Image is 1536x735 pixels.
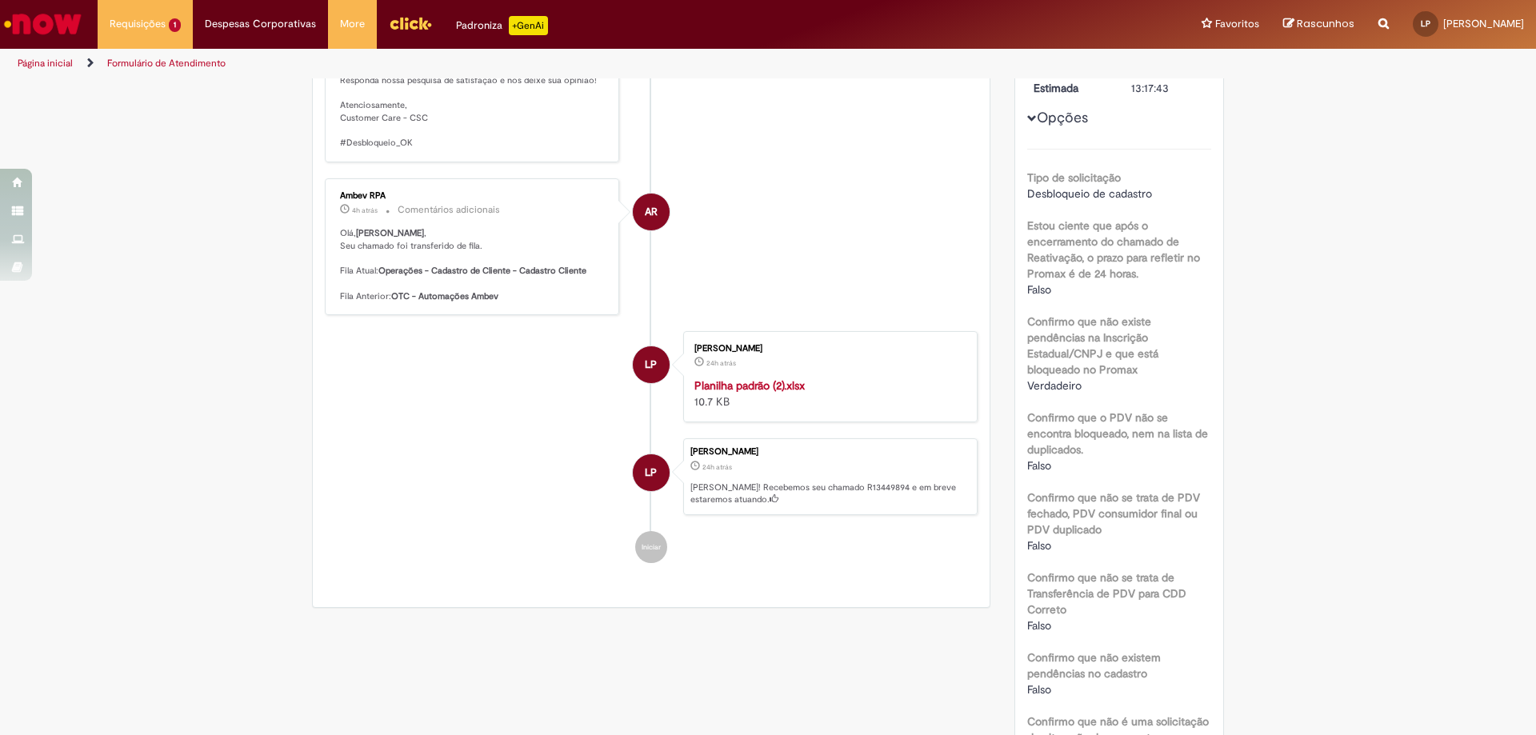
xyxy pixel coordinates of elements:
[2,8,84,40] img: ServiceNow
[694,378,805,393] a: Planilha padrão (2).xlsx
[352,206,378,215] span: 4h atrás
[509,16,548,35] p: +GenAi
[1443,17,1524,30] span: [PERSON_NAME]
[1027,618,1051,633] span: Falso
[645,346,657,384] span: LP
[1421,18,1430,29] span: LP
[12,49,1012,78] ul: Trilhas de página
[1027,490,1200,537] b: Confirmo que não se trata de PDV fechado, PDV consumidor final ou PDV duplicado
[1283,17,1354,32] a: Rascunhos
[398,203,500,217] small: Comentários adicionais
[340,227,606,302] p: Olá, , Seu chamado foi transferido de fila. Fila Atual: Fila Anterior:
[690,447,969,457] div: [PERSON_NAME]
[205,16,316,32] span: Despesas Corporativas
[706,358,736,368] time: 26/08/2025 17:17:33
[1297,16,1354,31] span: Rascunhos
[1027,218,1200,281] b: Estou ciente que após o encerramento do chamado de Reativação, o prazo para refletir no Promax é ...
[1027,186,1152,201] span: Desbloqueio de cadastro
[340,191,606,201] div: Ambev RPA
[18,57,73,70] a: Página inicial
[1027,378,1082,393] span: Verdadeiro
[702,462,732,472] span: 24h atrás
[694,377,961,409] div: 10.7 KB
[110,16,166,32] span: Requisições
[352,206,378,215] time: 27/08/2025 13:09:09
[694,344,961,354] div: [PERSON_NAME]
[702,462,732,472] time: 26/08/2025 17:17:36
[389,11,432,35] img: click_logo_yellow_360x200.png
[690,481,969,506] p: [PERSON_NAME]! Recebemos seu chamado R13449894 e em breve estaremos atuando.
[1027,282,1051,297] span: Falso
[356,227,424,239] b: [PERSON_NAME]
[1027,170,1121,185] b: Tipo de solicitação
[1027,458,1051,473] span: Falso
[645,193,658,231] span: AR
[1027,570,1186,617] b: Confirmo que não se trata de Transferência de PDV para CDD Correto
[633,194,670,230] div: Ambev RPA
[1027,538,1051,553] span: Falso
[391,290,498,302] b: OTC - Automações Ambev
[706,358,736,368] span: 24h atrás
[107,57,226,70] a: Formulário de Atendimento
[1027,410,1208,457] b: Confirmo que o PDV não se encontra bloqueado, nem na lista de duplicados.
[1027,650,1161,681] b: Confirmo que não existem pendências no cadastro
[633,346,670,383] div: Luiz Eduardo Bicalho Pereira
[378,265,586,277] b: Operações - Cadastro de Cliente - Cadastro Cliente
[456,16,548,35] div: Padroniza
[1131,64,1206,96] div: [DATE] 13:17:43
[340,16,365,32] span: More
[645,453,657,492] span: LP
[325,438,978,515] li: Luiz Eduardo Bicalho Pereira
[1022,64,1120,96] dt: Conclusão Estimada
[169,18,181,32] span: 1
[1027,682,1051,697] span: Falso
[633,454,670,491] div: Luiz Eduardo Bicalho Pereira
[1215,16,1259,32] span: Favoritos
[1027,314,1158,377] b: Confirmo que não existe pendências na Inscrição Estadual/CNPJ e que está bloqueado no Promax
